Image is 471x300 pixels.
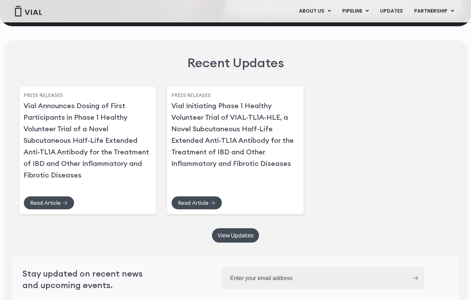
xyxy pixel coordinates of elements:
h2: Recent Updates [187,54,284,71]
a: UPDATES [374,5,408,17]
img: Vial Logo [14,6,42,16]
a: Read Article [171,196,222,210]
input: Enter your email address [222,267,407,289]
a: Vial Initiating Phase 1 Healthy Volunteer Trial of VIAL-TL1A-HLE, a Novel Subcutaneous Half-Life ... [171,101,294,168]
a: Vial Announces Dosing of First Participants in Phase 1 Healthy Volunteer Trial of a Novel Subcuta... [24,101,149,179]
a: Press Releases [24,92,63,98]
a: Read Article [24,196,74,210]
input: Submit [413,276,418,280]
a: ABOUT USMenu Toggle [293,5,336,17]
span: Read Article [178,200,208,205]
a: View Updates [212,228,259,243]
span: View Updates [218,233,253,238]
a: PIPELINEMenu Toggle [337,5,374,17]
a: PARTNERSHIPMenu Toggle [409,5,460,17]
h2: Stay updated on recent news and upcoming events. [22,268,159,291]
a: Press Releases [171,92,211,98]
span: Read Article [30,200,61,205]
